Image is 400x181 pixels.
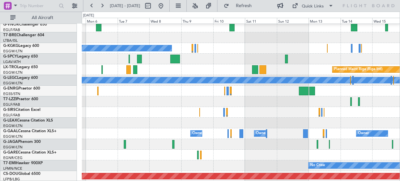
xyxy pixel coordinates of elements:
[3,87,18,90] span: G-ENRG
[3,155,23,160] a: EGNR/CEG
[277,18,309,24] div: Sun 12
[3,81,23,86] a: EGGW/LTN
[3,129,18,133] span: G-GAAL
[3,129,57,133] a: G-GAALCessna Citation XLS+
[192,129,203,138] div: Owner
[3,33,16,37] span: T7-BRE
[3,49,23,54] a: EGGW/LTN
[341,18,373,24] div: Tue 14
[3,55,17,59] span: G-SPCY
[3,44,39,48] a: G-KGKGLegacy 600
[3,108,40,112] a: G-SIRSCitation Excel
[3,55,38,59] a: G-SPCYLegacy 650
[3,38,18,43] a: LTBA/ISL
[309,18,341,24] div: Mon 13
[3,59,21,64] a: LGAV/ATH
[3,97,38,101] a: T7-LZZIPraetor 600
[256,129,267,138] div: Owner
[3,76,17,80] span: G-LEGC
[3,151,18,154] span: G-GARE
[3,76,38,80] a: G-LEGCLegacy 600
[3,65,38,69] a: LX-TROLegacy 650
[118,18,150,24] div: Tue 7
[3,33,44,37] a: T7-BREChallenger 604
[20,1,57,11] input: Trip Number
[83,13,94,18] div: [DATE]
[3,27,20,32] a: EGLF/FAB
[3,65,17,69] span: LX-TRO
[310,161,325,170] div: No Crew
[3,166,22,171] a: LFMN/NCE
[3,119,17,122] span: G-LEAX
[3,23,47,27] a: G-VNORChallenger 650
[3,44,18,48] span: G-KGKG
[3,161,43,165] a: T7-EMIHawker 900XP
[3,113,20,118] a: EGLF/FAB
[110,3,140,9] span: [DATE] - [DATE]
[3,145,23,150] a: EGGW/LTN
[86,18,118,24] div: Mon 6
[3,70,23,75] a: EGGW/LTN
[3,108,16,112] span: G-SIRS
[17,16,68,20] span: All Aircraft
[358,129,369,138] div: Owner
[3,23,19,27] span: G-VNOR
[302,3,324,10] div: Quick Links
[213,18,245,24] div: Fri 10
[245,18,277,24] div: Sat 11
[3,134,23,139] a: EGGW/LTN
[3,161,16,165] span: T7-EMI
[7,13,70,23] button: All Aircraft
[3,172,40,176] a: CS-DOUGlobal 6500
[149,18,181,24] div: Wed 8
[3,151,57,154] a: G-GARECessna Citation XLS+
[3,97,16,101] span: T7-LZZI
[289,1,337,11] button: Quick Links
[3,123,23,128] a: EGGW/LTN
[3,119,53,122] a: G-LEAXCessna Citation XLS
[230,4,258,8] span: Refresh
[3,91,20,96] a: EGSS/STN
[3,87,40,90] a: G-ENRGPraetor 600
[181,18,213,24] div: Thu 9
[3,140,41,144] a: G-JAGAPhenom 300
[3,172,18,176] span: CS-DOU
[3,102,20,107] a: EGLF/FAB
[3,140,18,144] span: G-JAGA
[221,1,259,11] button: Refresh
[334,65,383,74] div: Planned Maint Riga (Riga Intl)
